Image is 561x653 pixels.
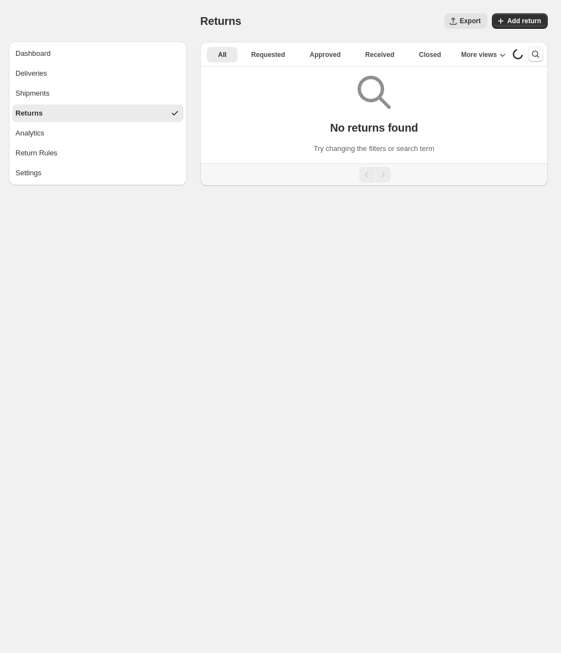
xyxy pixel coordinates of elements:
span: Add return [507,17,541,25]
span: Approved [310,50,340,59]
button: Return Rules [12,144,183,162]
button: Export [444,13,487,29]
button: Settings [12,164,183,182]
div: Analytics [15,128,44,139]
button: Deliveries [12,65,183,82]
button: More views [454,47,512,62]
div: Shipments [15,88,49,99]
div: Dashboard [15,48,51,59]
img: Empty search results [358,76,391,109]
p: Try changing the filters or search term [313,143,434,154]
div: Returns [15,108,43,119]
button: Shipments [12,85,183,102]
button: Add return [492,13,548,29]
span: Closed [419,50,441,59]
nav: Pagination [200,163,548,186]
button: Dashboard [12,45,183,62]
p: No returns found [330,121,418,134]
span: Received [365,50,395,59]
button: Analytics [12,124,183,142]
span: Returns [200,15,241,27]
span: Requested [251,50,285,59]
div: Settings [15,168,41,179]
span: Export [460,17,481,25]
div: Return Rules [15,148,57,159]
span: More views [461,50,497,59]
span: All [218,50,227,59]
div: Deliveries [15,68,47,79]
button: Returns [12,105,183,122]
button: Search and filter results [528,46,543,62]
